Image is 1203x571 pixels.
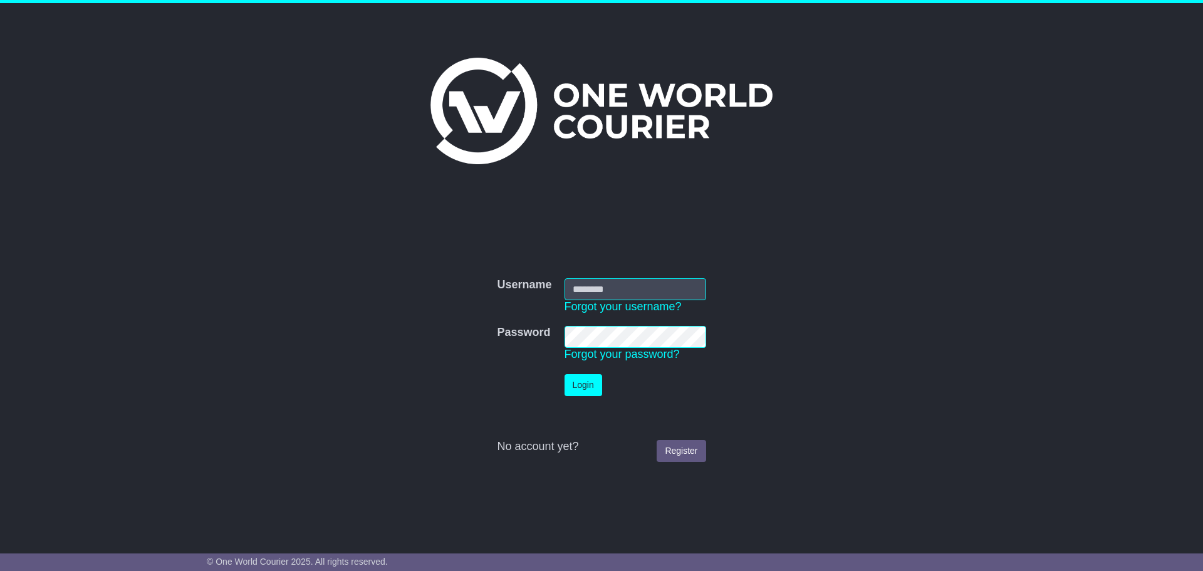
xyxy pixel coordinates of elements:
div: No account yet? [497,440,706,454]
button: Login [565,374,602,396]
a: Forgot your username? [565,300,682,313]
span: © One World Courier 2025. All rights reserved. [207,557,388,567]
a: Forgot your password? [565,348,680,360]
label: Password [497,326,550,340]
a: Register [657,440,706,462]
label: Username [497,278,551,292]
img: One World [430,58,773,164]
